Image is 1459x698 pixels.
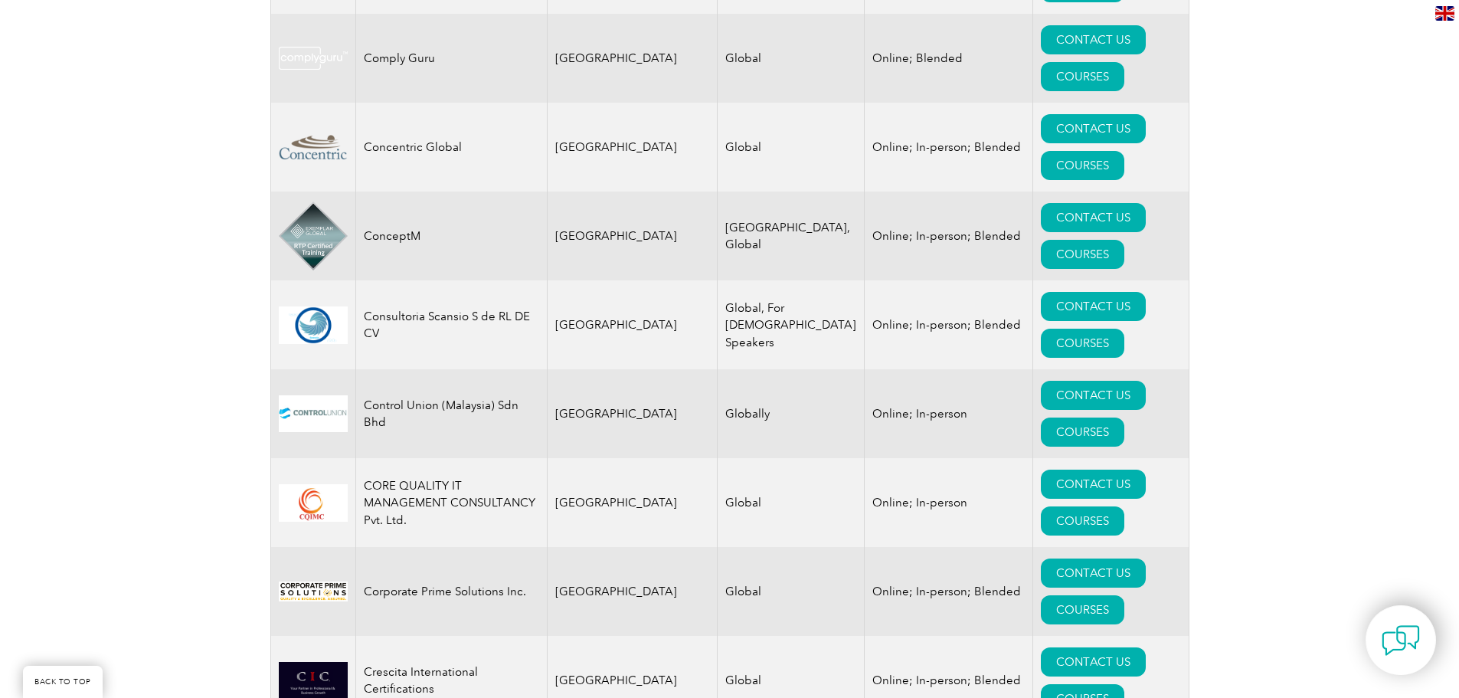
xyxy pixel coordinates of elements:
[547,14,718,103] td: [GEOGRAPHIC_DATA]
[865,369,1033,458] td: Online; In-person
[279,47,348,70] img: 0008736f-6a85-ea11-a811-000d3ae11abd-logo.png
[23,666,103,698] a: BACK TO TOP
[1041,151,1124,180] a: COURSES
[865,458,1033,547] td: Online; In-person
[1435,6,1454,21] img: en
[865,103,1033,192] td: Online; In-person; Blended
[865,547,1033,636] td: Online; In-person; Blended
[1041,595,1124,624] a: COURSES
[865,192,1033,280] td: Online; In-person; Blended
[718,14,865,103] td: Global
[547,103,718,192] td: [GEOGRAPHIC_DATA]
[279,202,348,270] img: 4db1980e-d9a0-ee11-be37-00224893a058-logo.png
[1041,470,1146,499] a: CONTACT US
[718,547,865,636] td: Global
[547,280,718,369] td: [GEOGRAPHIC_DATA]
[1041,329,1124,358] a: COURSES
[355,14,547,103] td: Comply Guru
[718,280,865,369] td: Global, For [DEMOGRAPHIC_DATA] Speakers
[718,192,865,280] td: [GEOGRAPHIC_DATA], Global
[718,458,865,547] td: Global
[1041,114,1146,143] a: CONTACT US
[547,192,718,280] td: [GEOGRAPHIC_DATA]
[1382,621,1420,660] img: contact-chat.png
[1041,25,1146,54] a: CONTACT US
[1041,381,1146,410] a: CONTACT US
[547,369,718,458] td: [GEOGRAPHIC_DATA]
[547,547,718,636] td: [GEOGRAPHIC_DATA]
[355,192,547,280] td: ConceptM
[547,458,718,547] td: [GEOGRAPHIC_DATA]
[279,395,348,432] img: 534ecdca-dfff-ed11-8f6c-00224814fd52-logo.jpg
[865,280,1033,369] td: Online; In-person; Blended
[865,14,1033,103] td: Online; Blended
[718,103,865,192] td: Global
[1041,559,1146,588] a: CONTACT US
[355,369,547,458] td: Control Union (Malaysia) Sdn Bhd
[1041,647,1146,677] a: CONTACT US
[279,306,348,344] img: 6dc0da95-72c5-ec11-a7b6-002248d3b1f1-logo.png
[1041,292,1146,321] a: CONTACT US
[355,280,547,369] td: Consultoria Scansio S de RL DE CV
[1041,62,1124,91] a: COURSES
[355,547,547,636] td: Corporate Prime Solutions Inc.
[279,582,348,601] img: 12b7c7c5-1696-ea11-a812-000d3ae11abd-logo.jpg
[1041,203,1146,232] a: CONTACT US
[1041,418,1124,447] a: COURSES
[279,484,348,522] img: d55caf2d-1539-eb11-a813-000d3a79722d-logo.jpg
[1041,506,1124,536] a: COURSES
[355,103,547,192] td: Concentric Global
[1041,240,1124,269] a: COURSES
[355,458,547,547] td: CORE QUALITY IT MANAGEMENT CONSULTANCY Pvt. Ltd.
[718,369,865,458] td: Globally
[279,129,348,166] img: 0538ab2e-7ebf-ec11-983f-002248d3b10e-logo.png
